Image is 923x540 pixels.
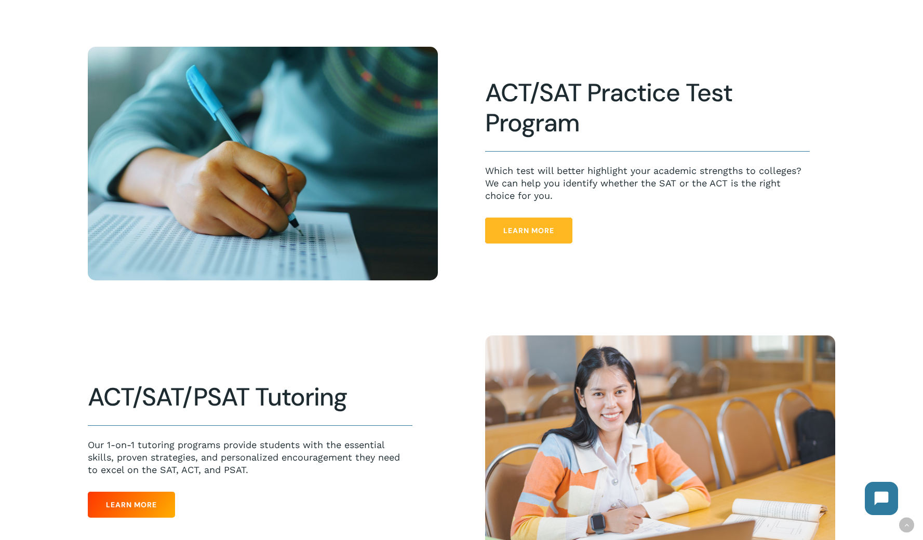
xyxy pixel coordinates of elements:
[88,439,412,476] p: Our 1-on-1 tutoring programs provide students with the essential skills, proven strategies, and p...
[485,165,810,202] p: Which test will better highlight your academic strengths to colleges? We can help you identify wh...
[854,471,908,525] iframe: Chatbot
[106,500,157,510] span: Learn More
[88,382,412,412] h2: ACT/SAT/PSAT Tutoring
[503,225,554,236] span: Learn More
[88,47,438,280] img: Test Taking 2
[88,492,175,518] a: Learn More
[485,78,810,138] h2: ACT/SAT Practice Test Program
[485,218,572,244] a: Learn More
